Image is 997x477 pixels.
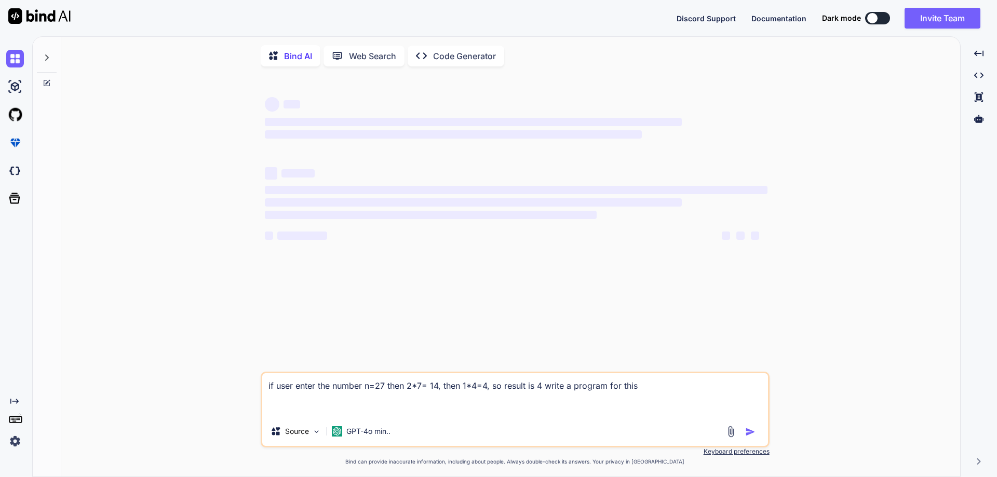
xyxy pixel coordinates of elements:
img: chat [6,50,24,67]
span: ‌ [265,198,682,207]
button: Invite Team [905,8,980,29]
p: Bind can provide inaccurate information, including about people. Always double-check its answers.... [261,458,770,466]
span: ‌ [277,231,327,240]
span: ‌ [265,186,767,194]
span: ‌ [284,100,300,108]
span: ‌ [265,97,279,112]
img: icon [745,427,756,437]
span: ‌ [265,167,277,180]
img: GPT-4o mini [332,426,342,437]
textarea: if user enter the number n=27 then 2*7= 14, then 1*4=4, so result is 4 write a program for this [262,373,768,417]
span: ‌ [265,211,597,219]
img: Bind AI [8,8,71,24]
button: Discord Support [677,13,736,24]
p: Source [285,426,309,437]
span: ‌ [265,231,273,240]
img: attachment [725,426,737,438]
p: Keyboard preferences [261,447,770,456]
span: Discord Support [677,14,736,23]
img: premium [6,134,24,152]
img: Pick Models [312,427,321,436]
span: Documentation [751,14,806,23]
p: Web Search [349,50,396,62]
span: ‌ [736,231,745,240]
p: Code Generator [433,50,496,62]
span: ‌ [265,130,642,139]
span: ‌ [281,169,315,178]
img: darkCloudIdeIcon [6,162,24,180]
p: Bind AI [284,50,312,62]
p: GPT-4o min.. [346,426,390,437]
span: ‌ [265,118,682,126]
span: ‌ [722,231,730,240]
button: Documentation [751,13,806,24]
span: Dark mode [822,13,861,23]
span: ‌ [751,231,759,240]
img: githubLight [6,106,24,124]
img: ai-studio [6,78,24,96]
img: settings [6,432,24,450]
